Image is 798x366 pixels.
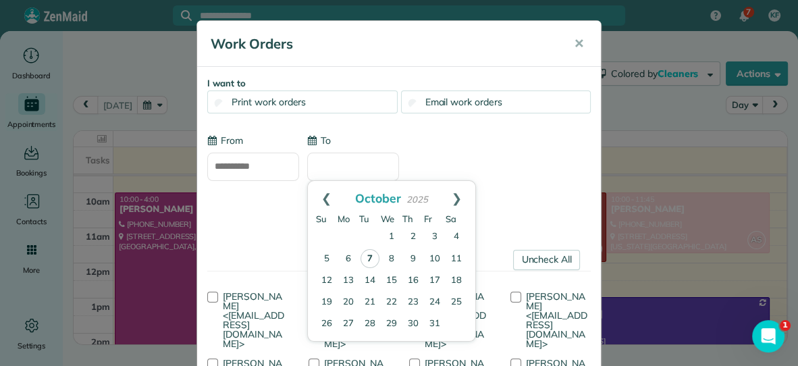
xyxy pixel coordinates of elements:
a: 28 [359,313,381,335]
a: 13 [338,270,359,292]
span: Saturday [446,213,456,224]
span: Tuesday [359,213,369,224]
a: Next [438,181,475,215]
a: 21 [359,292,381,313]
a: 9 [402,249,424,270]
a: 2 [402,226,424,248]
a: 17 [424,270,446,292]
a: 26 [316,313,338,335]
a: 18 [446,270,467,292]
a: 12 [316,270,338,292]
span: Email work orders [425,96,502,108]
a: 15 [381,270,402,292]
strong: I want to [207,78,246,88]
a: 29 [381,313,402,335]
span: Sunday [316,213,327,224]
a: Prev [308,181,345,215]
a: 27 [338,313,359,335]
a: 19 [316,292,338,313]
a: 20 [338,292,359,313]
input: Email work orders [408,99,417,107]
span: ✕ [574,36,584,51]
span: 2025 [406,194,428,205]
span: [PERSON_NAME] <[EMAIL_ADDRESS][DOMAIN_NAME]> [223,290,284,350]
label: From [207,134,243,147]
a: 31 [424,313,446,335]
a: 1 [381,226,402,248]
a: 8 [381,249,402,270]
span: October [355,190,401,205]
span: 1 [780,320,791,331]
iframe: Intercom live chat [752,320,784,352]
span: Friday [424,213,432,224]
a: 24 [424,292,446,313]
a: 5 [316,249,338,270]
a: 25 [446,292,467,313]
span: Wednesday [381,213,394,224]
a: 14 [359,270,381,292]
span: Thursday [402,213,413,224]
a: 10 [424,249,446,270]
span: Print work orders [232,96,306,108]
a: 16 [402,270,424,292]
a: 7 [361,249,379,268]
a: 6 [338,249,359,270]
span: [PERSON_NAME] <[EMAIL_ADDRESS][DOMAIN_NAME]> [526,290,587,350]
h5: Work Orders [211,34,555,53]
label: To [307,134,331,147]
input: Print work orders [215,99,223,107]
a: 3 [424,226,446,248]
a: 22 [381,292,402,313]
a: 23 [402,292,424,313]
a: 30 [402,313,424,335]
a: Uncheck All [513,250,580,270]
a: 11 [446,249,467,270]
span: Monday [338,213,350,224]
a: 4 [446,226,467,248]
